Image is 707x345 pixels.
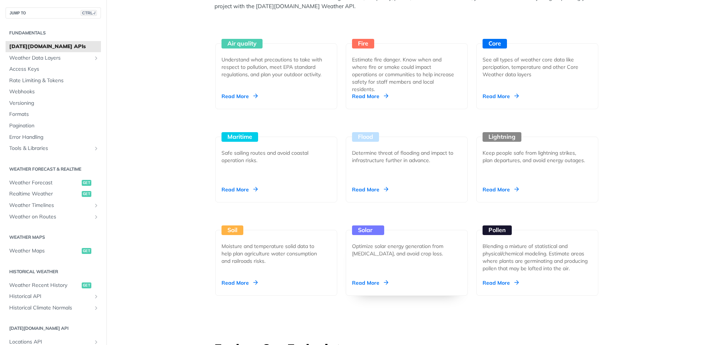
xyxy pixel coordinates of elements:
div: Keep people safe from lightning strikes, plan departures, and avoid energy outages. [483,149,586,164]
div: Air quality [221,39,263,48]
span: Weather Recent History [9,282,80,289]
a: Soil Moisture and temperature solid data to help plan agriculture water consumption and railroads... [212,202,340,296]
span: Error Handling [9,134,99,141]
div: See all types of weather core data like percipation, temperature and other Core Weather data layers [483,56,586,78]
a: Historical Climate NormalsShow subpages for Historical Climate Normals [6,302,101,314]
h2: Weather Maps [6,234,101,241]
span: get [82,282,91,288]
div: Read More [483,279,519,287]
div: Blending a mixture of statistical and physical/chemical modeling. Estimate areas where plants are... [483,242,592,272]
span: Webhooks [9,88,99,96]
div: Read More [221,186,258,193]
span: Weather Data Layers [9,54,91,62]
span: get [82,248,91,254]
a: Flood Determine threat of flooding and impact to infrastructure further in advance. Read More [343,109,471,202]
span: Realtime Weather [9,190,80,198]
div: Soil [221,225,243,235]
a: Lightning Keep people safe from lightning strikes, plan departures, and avoid energy outages. Rea... [473,109,601,202]
a: Weather Data LayersShow subpages for Weather Data Layers [6,53,101,64]
a: Maritime Safe sailing routes and avoid coastal operation risks. Read More [212,109,340,202]
span: Access Keys [9,66,99,73]
a: Weather Forecastget [6,177,101,188]
a: Weather TimelinesShow subpages for Weather Timelines [6,200,101,211]
div: Estimate fire danger. Know when and where fire or smoke could impact operations or communities to... [352,56,456,93]
span: Versioning [9,100,99,107]
h2: Fundamentals [6,30,101,36]
div: Safe sailing routes and avoid coastal operation risks. [221,149,325,164]
div: Read More [352,279,388,287]
a: Pollen Blending a mixture of statistical and physical/chemical modeling. Estimate areas where pla... [473,202,601,296]
span: Historical Climate Normals [9,304,91,312]
a: Fire Estimate fire danger. Know when and where fire or smoke could impact operations or communiti... [343,16,471,109]
div: Determine threat of flooding and impact to infrastructure further in advance. [352,149,456,164]
div: Read More [352,186,388,193]
div: Read More [221,93,258,100]
a: [DATE][DOMAIN_NAME] APIs [6,41,101,52]
a: Weather Recent Historyget [6,280,101,291]
a: Webhooks [6,86,101,97]
span: Rate Limiting & Tokens [9,77,99,84]
span: [DATE][DOMAIN_NAME] APIs [9,43,99,50]
a: Access Keys [6,64,101,75]
div: Fire [352,39,374,48]
button: Show subpages for Tools & Libraries [93,145,99,151]
a: Air quality Understand what precautions to take with respect to pollution, meet EPA standard regu... [212,16,340,109]
span: CTRL-/ [81,10,97,16]
div: Pollen [483,225,512,235]
a: Tools & LibrariesShow subpages for Tools & Libraries [6,143,101,154]
a: Weather Mapsget [6,245,101,257]
button: Show subpages for Historical Climate Normals [93,305,99,311]
button: Show subpages for Weather Timelines [93,202,99,208]
h2: [DATE][DOMAIN_NAME] API [6,325,101,332]
button: Show subpages for Weather Data Layers [93,55,99,61]
div: Moisture and temperature solid data to help plan agriculture water consumption and railroads risks. [221,242,325,265]
div: Read More [221,279,258,287]
div: Lightning [483,132,521,142]
span: Pagination [9,122,99,130]
button: Show subpages for Locations API [93,339,99,345]
button: Show subpages for Weather on Routes [93,214,99,220]
span: Weather Maps [9,247,80,255]
span: Weather on Routes [9,213,91,221]
a: Realtime Weatherget [6,188,101,200]
a: Historical APIShow subpages for Historical API [6,291,101,302]
span: get [82,191,91,197]
div: Read More [483,93,519,100]
a: Rate Limiting & Tokens [6,75,101,86]
a: Core See all types of weather core data like percipation, temperature and other Core Weather data... [473,16,601,109]
div: Core [483,39,507,48]
span: Weather Forecast [9,179,80,187]
h2: Weather Forecast & realtime [6,166,101,172]
a: Versioning [6,98,101,109]
div: Read More [483,186,519,193]
div: Solar [352,225,384,235]
span: get [82,180,91,186]
span: Tools & Libraries [9,145,91,152]
span: Historical API [9,293,91,300]
a: Solar Optimize solar energy generation from [MEDICAL_DATA], and avoid crop loss. Read More [343,202,471,296]
button: JUMP TOCTRL-/ [6,7,101,19]
button: Show subpages for Historical API [93,294,99,299]
a: Formats [6,109,101,120]
a: Pagination [6,120,101,131]
div: Read More [352,93,388,100]
a: Error Handling [6,132,101,143]
span: Weather Timelines [9,202,91,209]
div: Optimize solar energy generation from [MEDICAL_DATA], and avoid crop loss. [352,242,456,257]
div: Maritime [221,132,258,142]
div: Flood [352,132,379,142]
div: Understand what precautions to take with respect to pollution, meet EPA standard regulations, and... [221,56,325,78]
a: Weather on RoutesShow subpages for Weather on Routes [6,211,101,222]
span: Formats [9,111,99,118]
h2: Historical Weather [6,268,101,275]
